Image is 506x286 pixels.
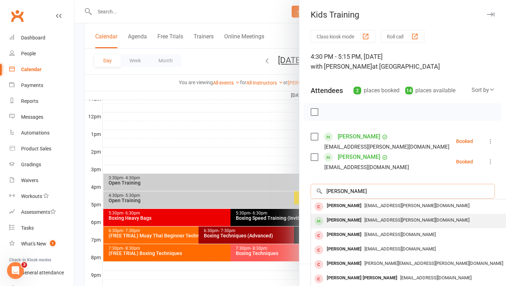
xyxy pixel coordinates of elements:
div: 2 [353,87,361,94]
span: with [PERSON_NAME] [311,63,372,70]
div: [EMAIL_ADDRESS][PERSON_NAME][DOMAIN_NAME] [324,142,449,151]
div: [PERSON_NAME] [324,215,364,225]
a: Reports [9,93,74,109]
a: Dashboard [9,30,74,46]
div: [PERSON_NAME] [PERSON_NAME] [324,273,400,283]
a: Automations [9,125,74,141]
div: Automations [21,130,50,136]
div: member [314,260,323,269]
span: 3 [21,262,27,268]
a: [PERSON_NAME] [338,151,380,163]
a: Workouts [9,188,74,204]
div: Messages [21,114,43,120]
div: Dashboard [21,35,45,41]
div: Product Sales [21,146,51,151]
div: Calendar [21,67,41,72]
span: [PERSON_NAME][EMAIL_ADDRESS][PERSON_NAME][DOMAIN_NAME] [364,261,503,266]
input: Search to add attendees [311,184,495,199]
div: Booked [456,159,473,164]
iframe: Intercom live chat [7,262,24,279]
a: Assessments [9,204,74,220]
span: [EMAIL_ADDRESS][DOMAIN_NAME] [364,232,436,237]
div: What's New [21,241,46,247]
a: Tasks [9,220,74,236]
a: Messages [9,109,74,125]
div: Attendees [311,86,343,95]
div: [PERSON_NAME] [324,230,364,240]
div: [PERSON_NAME] [324,244,364,254]
a: [PERSON_NAME] [338,131,380,142]
span: [EMAIL_ADDRESS][PERSON_NAME][DOMAIN_NAME] [364,203,469,208]
div: member [314,274,323,283]
a: People [9,46,74,62]
div: [PERSON_NAME] [324,259,364,269]
div: Sort by [472,86,495,95]
div: places booked [353,86,400,95]
div: 4:30 PM - 5:15 PM, [DATE] [311,52,495,71]
div: Workouts [21,193,42,199]
a: Calendar [9,62,74,77]
div: places available [405,86,455,95]
button: Class kiosk mode [311,30,375,43]
div: Waivers [21,178,38,183]
span: 1 [50,240,56,246]
span: [EMAIL_ADDRESS][PERSON_NAME][DOMAIN_NAME] [364,217,469,223]
button: Roll call [381,30,424,43]
div: Reports [21,98,38,104]
div: Payments [21,82,43,88]
div: member [314,202,323,211]
div: People [21,51,36,56]
div: Booked [456,139,473,144]
a: General attendance kiosk mode [9,265,74,281]
span: [EMAIL_ADDRESS][DOMAIN_NAME] [400,275,472,280]
div: member [314,245,323,254]
div: Kids Training [299,10,506,20]
div: [PERSON_NAME] [324,201,364,211]
div: [EMAIL_ADDRESS][DOMAIN_NAME] [324,163,409,172]
div: Gradings [21,162,41,167]
a: Product Sales [9,141,74,157]
div: member [314,217,323,225]
a: What's New1 [9,236,74,252]
a: Payments [9,77,74,93]
span: [EMAIL_ADDRESS][DOMAIN_NAME] [364,246,436,251]
div: member [314,231,323,240]
a: Waivers [9,173,74,188]
div: 14 [405,87,413,94]
span: at [GEOGRAPHIC_DATA] [372,63,440,70]
div: Assessments [21,209,56,215]
div: General attendance [21,270,64,275]
div: Tasks [21,225,34,231]
a: Clubworx [8,7,26,25]
a: Gradings [9,157,74,173]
